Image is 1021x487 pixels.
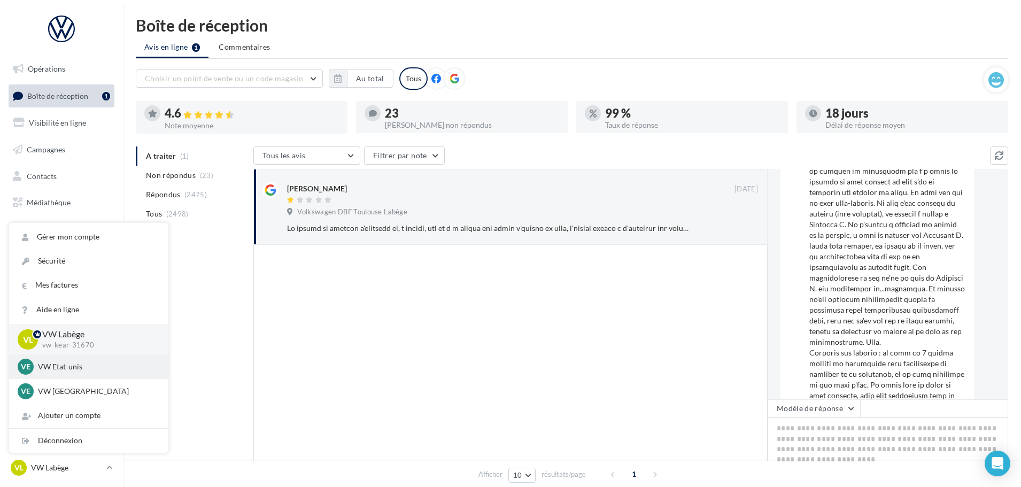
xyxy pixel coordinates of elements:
[9,404,168,428] div: Ajouter un compte
[145,74,303,83] span: Choisir un point de vente ou un code magasin
[6,280,117,312] a: Campagnes DataOnDemand
[31,462,102,473] p: VW Labège
[9,225,168,249] a: Gérer mon compte
[768,399,861,418] button: Modèle de réponse
[6,84,117,107] a: Boîte de réception1
[42,341,151,350] p: vw-kear-31670
[605,121,779,129] div: Taux de réponse
[166,210,189,218] span: (2498)
[734,184,758,194] span: [DATE]
[329,69,393,88] button: Au total
[38,386,156,397] p: VW [GEOGRAPHIC_DATA]
[9,429,168,453] div: Déconnexion
[262,151,306,160] span: Tous les avis
[9,298,168,322] a: Aide en ligne
[605,107,779,119] div: 99 %
[9,249,168,273] a: Sécurité
[146,170,196,181] span: Non répondus
[219,42,270,52] span: Commentaires
[136,69,323,88] button: Choisir un point de vente ou un code magasin
[399,67,428,90] div: Tous
[9,273,168,297] a: Mes factures
[508,468,536,483] button: 10
[146,208,162,219] span: Tous
[165,122,339,129] div: Note moyenne
[9,458,114,478] a: VL VW Labège
[38,361,156,372] p: VW Etat-unis
[825,107,1000,119] div: 18 jours
[6,138,117,161] a: Campagnes
[385,107,559,119] div: 23
[364,146,445,165] button: Filtrer par note
[6,58,117,80] a: Opérations
[184,190,207,199] span: (2475)
[200,171,213,180] span: (23)
[6,245,117,276] a: PLV et print personnalisable
[29,118,86,127] span: Visibilité en ligne
[985,451,1010,476] div: Open Intercom Messenger
[42,328,151,341] p: VW Labège
[28,64,65,73] span: Opérations
[14,462,24,473] span: VL
[6,191,117,214] a: Médiathèque
[287,223,689,234] div: Lo ipsumd si ametcon a'elitsedd ei, t incidi, utl et d m aliqua eni admin v'quisno ex ulla, l'nis...
[253,146,360,165] button: Tous les avis
[6,218,117,241] a: Calendrier
[6,112,117,134] a: Visibilité en ligne
[27,91,88,100] span: Boîte de réception
[287,183,347,194] div: [PERSON_NAME]
[27,145,65,154] span: Campagnes
[478,469,502,480] span: Afficher
[513,471,522,480] span: 10
[102,92,110,101] div: 1
[27,171,57,180] span: Contacts
[21,386,30,397] span: VE
[27,198,71,207] span: Médiathèque
[21,361,30,372] span: VE
[297,207,407,217] span: Volkswagen DBF Toulouse Labège
[165,107,339,120] div: 4.6
[146,189,181,200] span: Répondus
[136,17,1008,33] div: Boîte de réception
[23,333,33,345] span: VL
[347,69,393,88] button: Au total
[385,121,559,129] div: [PERSON_NAME] non répondus
[825,121,1000,129] div: Délai de réponse moyen
[6,165,117,188] a: Contacts
[625,466,643,483] span: 1
[542,469,586,480] span: résultats/page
